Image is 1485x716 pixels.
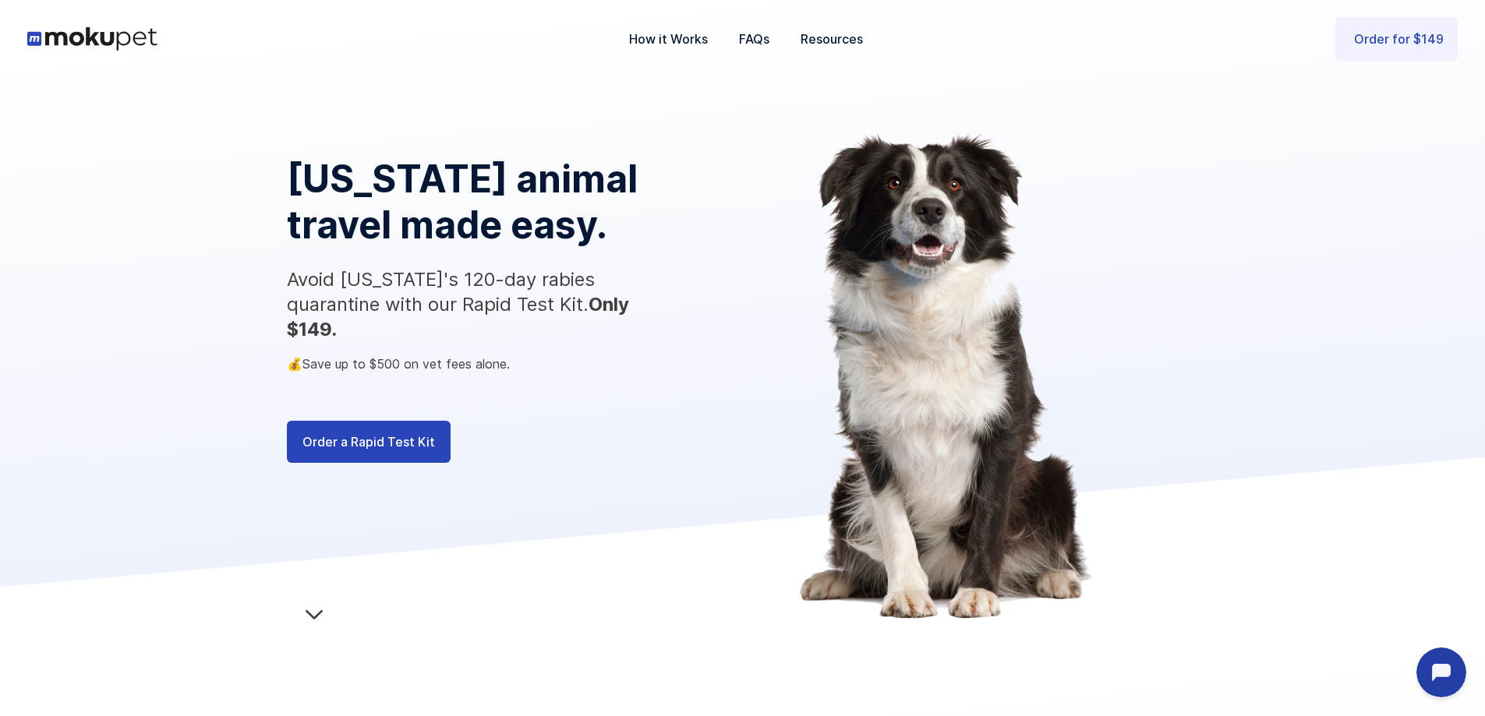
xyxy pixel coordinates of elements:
[1335,17,1458,61] a: Order for $149
[27,27,157,51] a: home
[1354,29,1444,49] div: Order for $149
[613,13,723,65] a: How it Works
[287,421,451,463] a: Order a Rapid Test Kit
[1416,647,1466,697] iframe: Botpress
[785,13,879,65] a: Resources
[287,156,663,248] h1: [US_STATE] animal travel made easy.
[287,267,661,342] p: Avoid [US_STATE]'s 120-day rabies quarantine with our Rapid Test Kit.
[723,13,785,65] a: FAQs
[287,354,731,374] div: 💰Save up to $500 on vet fees alone.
